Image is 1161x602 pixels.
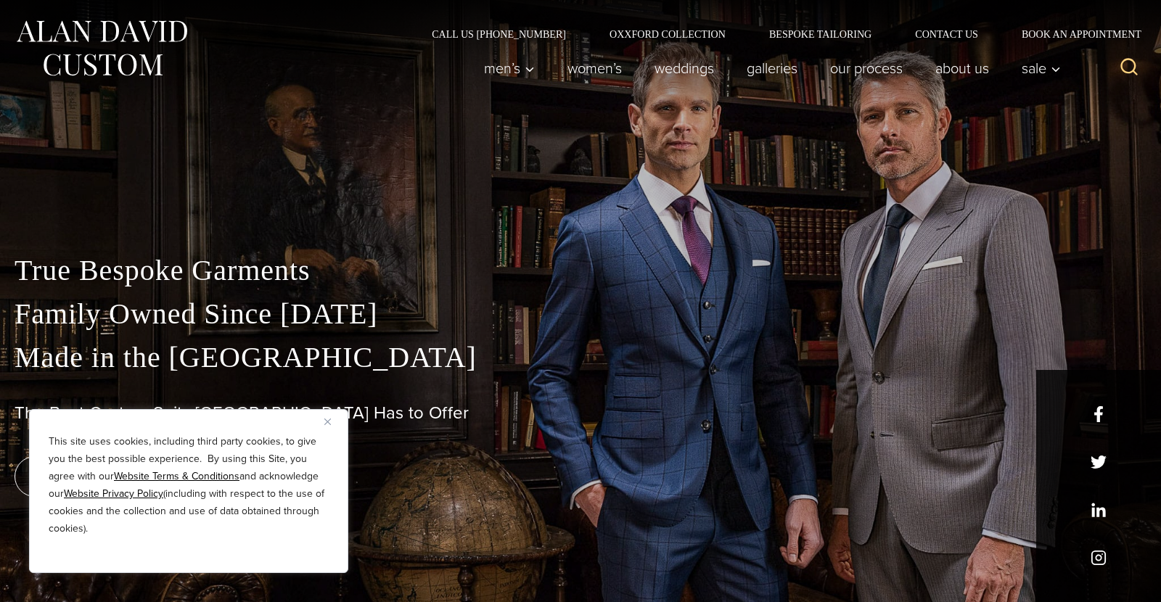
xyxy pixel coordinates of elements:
span: Sale [1022,61,1061,75]
a: weddings [639,54,731,83]
a: Website Privacy Policy [64,486,163,501]
p: This site uses cookies, including third party cookies, to give you the best possible experience. ... [49,433,329,537]
nav: Primary Navigation [468,54,1069,83]
a: Bespoke Tailoring [747,29,893,39]
a: Contact Us [893,29,1000,39]
a: Galleries [731,54,814,83]
a: Our Process [814,54,919,83]
nav: Secondary Navigation [410,29,1146,39]
img: Close [324,418,331,425]
p: True Bespoke Garments Family Owned Since [DATE] Made in the [GEOGRAPHIC_DATA] [15,249,1146,379]
a: About Us [919,54,1006,83]
a: book an appointment [15,456,218,497]
a: Women’s [551,54,639,83]
a: Oxxford Collection [588,29,747,39]
span: Men’s [484,61,535,75]
a: Website Terms & Conditions [114,469,239,484]
h1: The Best Custom Suits [GEOGRAPHIC_DATA] Has to Offer [15,403,1146,424]
button: View Search Form [1112,51,1146,86]
button: Close [324,413,342,430]
a: Call Us [PHONE_NUMBER] [410,29,588,39]
a: Book an Appointment [1000,29,1146,39]
img: Alan David Custom [15,16,189,81]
